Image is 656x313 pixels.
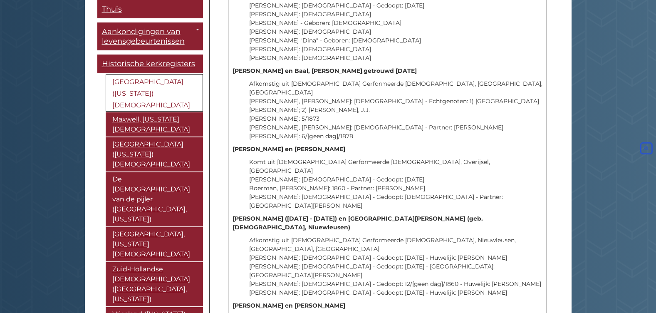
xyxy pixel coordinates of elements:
a: Maxwell, [US_STATE] [DEMOGRAPHIC_DATA] [106,112,203,137]
a: Terug naar boven [639,144,654,152]
p: Afkomstig uit [DEMOGRAPHIC_DATA] Gerformeerde [DEMOGRAPHIC_DATA], Nieuwleusen, [GEOGRAPHIC_DATA],... [249,236,542,297]
p: , [233,67,542,75]
strong: getrouwd [DATE] [364,67,417,75]
strong: [PERSON_NAME] en [PERSON_NAME] [233,302,345,309]
a: De [DEMOGRAPHIC_DATA] van de pijler ([GEOGRAPHIC_DATA], [US_STATE]) [106,172,203,226]
strong: [PERSON_NAME] en Baal, [PERSON_NAME] [233,67,362,75]
a: Aankondigingen van levensgebeurtenissen [97,23,203,51]
strong: [PERSON_NAME] en [PERSON_NAME] [233,145,345,153]
p: Afkomstig uit [DEMOGRAPHIC_DATA] Gerformeerde [DEMOGRAPHIC_DATA], [GEOGRAPHIC_DATA], [GEOGRAPHIC_... [249,79,542,141]
a: [GEOGRAPHIC_DATA], [US_STATE] [DEMOGRAPHIC_DATA] [106,227,203,261]
span: Thuis [102,5,122,14]
a: [GEOGRAPHIC_DATA] ([US_STATE]) [DEMOGRAPHIC_DATA] [106,137,203,171]
a: [GEOGRAPHIC_DATA] ([US_STATE]) [DEMOGRAPHIC_DATA] [106,74,203,112]
a: Historische kerkregisters [97,55,203,74]
p: Komt uit [DEMOGRAPHIC_DATA] Gerformeerde [DEMOGRAPHIC_DATA], Overijsel, [GEOGRAPHIC_DATA] [PERSON... [249,158,542,210]
strong: [PERSON_NAME] ([DATE] - [DATE]) en [GEOGRAPHIC_DATA][PERSON_NAME] (geb. [DEMOGRAPHIC_DATA], Niuew... [233,215,483,231]
a: Zuid-Hollandse [DEMOGRAPHIC_DATA] ([GEOGRAPHIC_DATA], [US_STATE]) [106,262,203,306]
span: Aankondigingen van levensgebeurtenissen [102,27,185,46]
span: Historische kerkregisters [102,60,195,69]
